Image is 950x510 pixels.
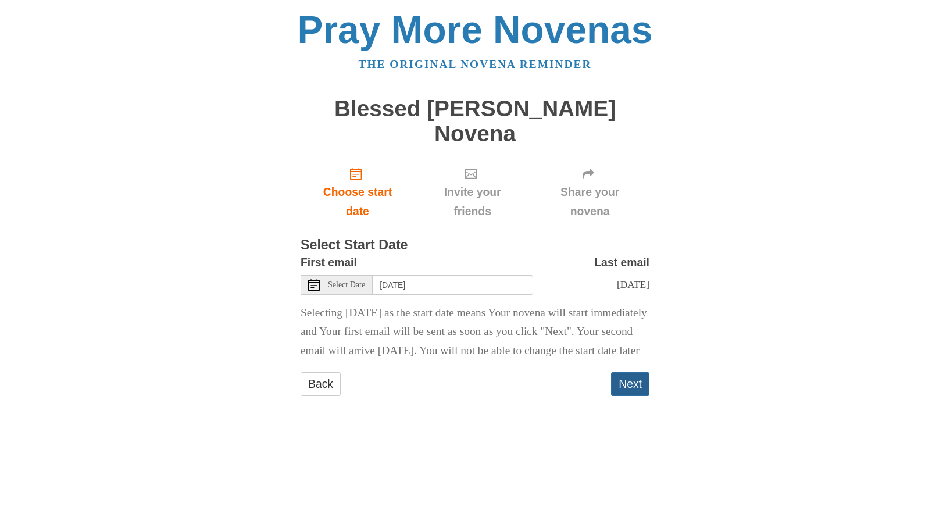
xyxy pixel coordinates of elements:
label: Last email [594,253,649,272]
span: Choose start date [312,183,403,221]
div: Click "Next" to confirm your start date first. [530,158,649,227]
span: Invite your friends [426,183,519,221]
label: First email [301,253,357,272]
span: Select Date [328,281,365,289]
span: [DATE] [617,279,649,290]
span: Share your novena [542,183,638,221]
h1: Blessed [PERSON_NAME] Novena [301,97,649,146]
input: Use the arrow keys to pick a date [373,275,533,295]
div: Click "Next" to confirm your start date first. [415,158,530,227]
a: The original novena reminder [359,58,592,70]
button: Next [611,372,649,396]
p: Selecting [DATE] as the start date means Your novena will start immediately and Your first email ... [301,304,649,361]
a: Pray More Novenas [298,8,653,51]
h3: Select Start Date [301,238,649,253]
a: Back [301,372,341,396]
a: Choose start date [301,158,415,227]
